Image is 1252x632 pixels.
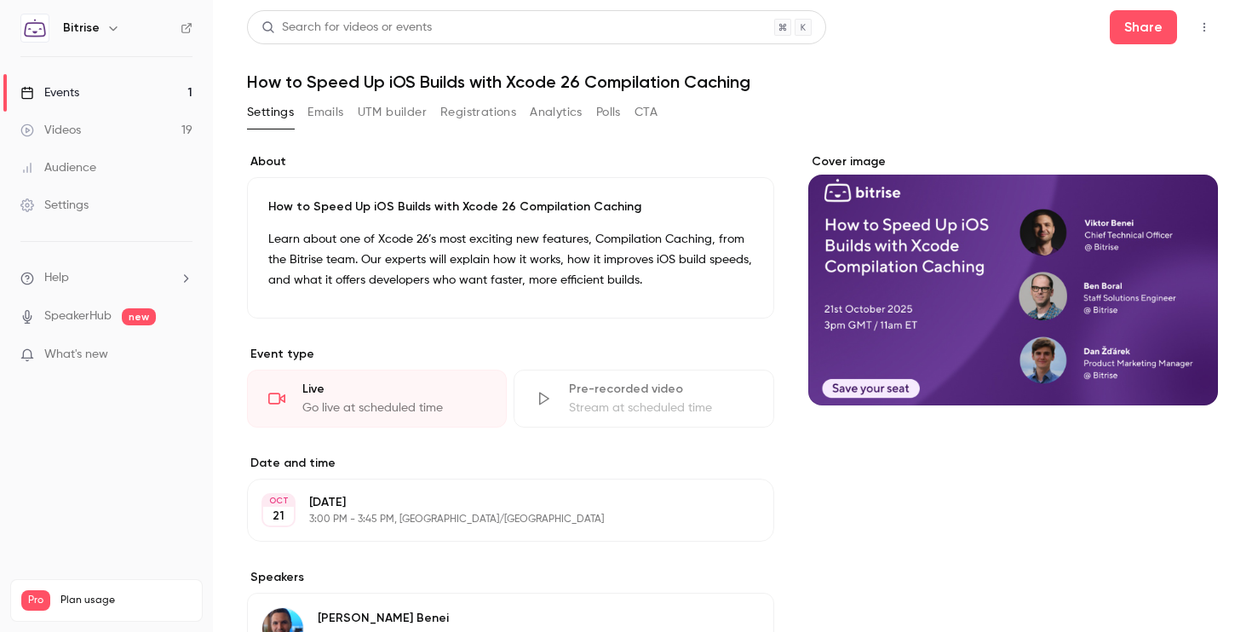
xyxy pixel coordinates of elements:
[21,14,49,42] img: Bitrise
[268,198,753,215] p: How to Speed Up iOS Builds with Xcode 26 Compilation Caching
[307,99,343,126] button: Emails
[273,508,284,525] p: 21
[247,346,774,363] p: Event type
[44,346,108,364] span: What's new
[263,495,294,507] div: OCT
[268,229,753,290] p: Learn about one of Xcode 26’s most exciting new features, Compilation Caching, from the Bitrise t...
[569,381,752,398] div: Pre-recorded video
[302,381,485,398] div: Live
[1110,10,1177,44] button: Share
[596,99,621,126] button: Polls
[20,269,192,287] li: help-dropdown-opener
[635,99,658,126] button: CTA
[122,308,156,325] span: new
[569,399,752,417] div: Stream at scheduled time
[60,594,192,607] span: Plan usage
[358,99,427,126] button: UTM builder
[44,307,112,325] a: SpeakerHub
[440,99,516,126] button: Registrations
[247,455,774,472] label: Date and time
[247,370,507,428] div: LiveGo live at scheduled time
[247,153,774,170] label: About
[21,590,50,611] span: Pro
[302,399,485,417] div: Go live at scheduled time
[808,153,1218,405] section: Cover image
[530,99,583,126] button: Analytics
[247,99,294,126] button: Settings
[261,19,432,37] div: Search for videos or events
[20,159,96,176] div: Audience
[63,20,100,37] h6: Bitrise
[172,348,192,363] iframe: Noticeable Trigger
[309,513,684,526] p: 3:00 PM - 3:45 PM, [GEOGRAPHIC_DATA]/[GEOGRAPHIC_DATA]
[44,269,69,287] span: Help
[514,370,773,428] div: Pre-recorded videoStream at scheduled time
[247,569,774,586] label: Speakers
[247,72,1218,92] h1: How to Speed Up iOS Builds with Xcode 26 Compilation Caching
[309,494,684,511] p: [DATE]
[20,197,89,214] div: Settings
[808,153,1218,170] label: Cover image
[20,122,81,139] div: Videos
[20,84,79,101] div: Events
[318,610,485,627] p: [PERSON_NAME] Benei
